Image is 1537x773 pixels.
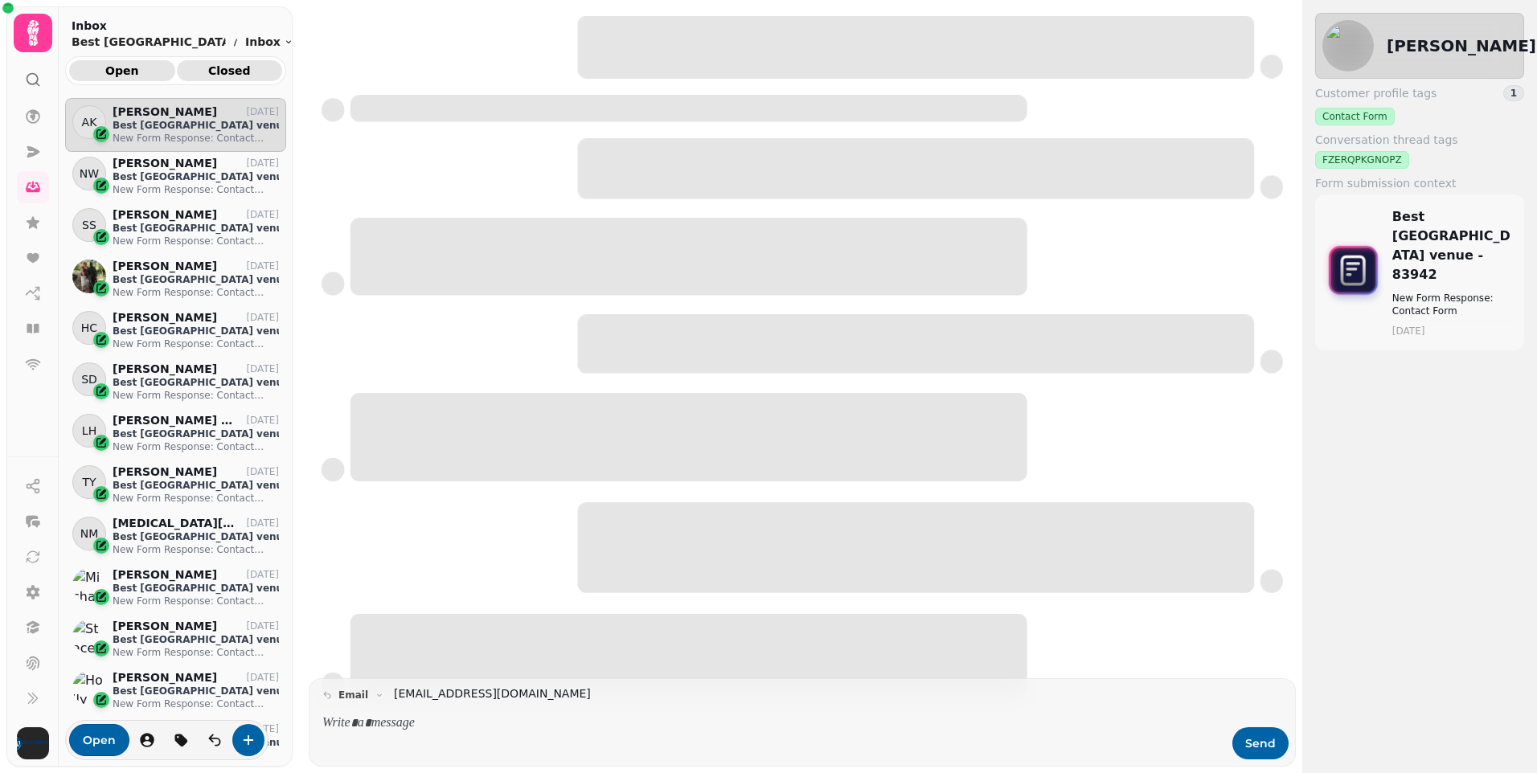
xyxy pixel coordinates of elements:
[82,423,96,439] span: LH
[113,568,217,582] p: [PERSON_NAME]
[113,311,217,325] p: [PERSON_NAME]
[1245,738,1276,749] span: Send
[199,724,231,756] button: is-read
[113,260,217,273] p: [PERSON_NAME]
[113,222,279,235] p: Best [GEOGRAPHIC_DATA] venue - 83942
[246,311,279,324] p: [DATE]
[82,114,97,130] span: AK
[113,337,279,350] p: New Form Response: Contact Form
[69,724,129,756] button: Open
[113,479,279,492] p: Best [GEOGRAPHIC_DATA] venue - 83942
[72,34,226,50] p: Best [GEOGRAPHIC_DATA] venue - 83942
[81,320,97,336] span: HC
[113,119,279,132] p: Best [GEOGRAPHIC_DATA] venue - 83942
[80,526,99,542] span: NM
[1503,85,1524,101] div: 1
[113,105,217,119] p: [PERSON_NAME]
[113,273,279,286] p: Best [GEOGRAPHIC_DATA] venue - 83942
[72,568,106,602] img: Michael Johnson
[190,65,270,76] span: Closed
[246,105,279,118] p: [DATE]
[246,362,279,375] p: [DATE]
[1315,175,1524,191] label: Form submission context
[165,724,197,756] button: tag-thread
[246,671,279,684] p: [DATE]
[316,685,391,705] button: email
[80,166,99,182] span: NW
[1315,108,1395,125] div: Contact Form
[113,427,279,440] p: Best [GEOGRAPHIC_DATA] venue - 83942
[1315,132,1524,148] label: Conversation thread tags
[1315,85,1437,101] span: Customer profile tags
[113,325,279,337] p: Best [GEOGRAPHIC_DATA] venue - 83942
[81,371,97,387] span: SD
[113,517,237,530] p: [MEDICAL_DATA][PERSON_NAME]
[113,582,279,595] p: Best [GEOGRAPHIC_DATA] venue - 83942
[1392,325,1511,337] time: [DATE]
[113,492,279,505] p: New Form Response: Contact Form
[113,132,279,145] p: New Form Response: Contact Form
[113,170,279,183] p: Best [GEOGRAPHIC_DATA] venue - 83942
[113,208,217,222] p: [PERSON_NAME]
[1387,35,1536,57] h2: [PERSON_NAME]
[246,517,279,530] p: [DATE]
[246,157,279,170] p: [DATE]
[246,465,279,478] p: [DATE]
[246,260,279,272] p: [DATE]
[232,724,264,756] button: create-convo
[83,734,116,746] span: Open
[82,217,96,233] span: SS
[113,685,279,697] p: Best [GEOGRAPHIC_DATA] venue - 83942
[65,98,286,747] div: grid
[113,157,217,170] p: [PERSON_NAME]
[113,440,279,453] p: New Form Response: Contact Form
[246,620,279,632] p: [DATE]
[113,543,279,556] p: New Form Response: Contact Form
[72,18,293,34] h2: Inbox
[113,620,217,633] p: [PERSON_NAME]
[14,727,52,759] button: User avatar
[113,376,279,389] p: Best [GEOGRAPHIC_DATA] venue - 83942
[246,208,279,221] p: [DATE]
[1392,292,1511,317] p: New Form Response: Contact Form
[1392,207,1511,284] p: Best [GEOGRAPHIC_DATA] venue - 83942
[72,34,293,50] nav: breadcrumb
[17,727,49,759] img: User avatar
[113,286,279,299] p: New Form Response: Contact Form
[113,389,279,402] p: New Form Response: Contact Form
[82,65,162,76] span: Open
[113,414,237,427] p: [PERSON_NAME] hes
[113,697,279,710] p: New Form Response: Contact Form
[69,60,175,81] button: Open
[113,235,279,247] p: New Form Response: Contact Form
[1322,239,1386,306] img: form-icon
[82,474,96,490] span: TY
[394,685,591,702] a: [EMAIL_ADDRESS][DOMAIN_NAME]
[246,414,279,427] p: [DATE]
[113,362,217,376] p: [PERSON_NAME]
[113,530,279,543] p: Best [GEOGRAPHIC_DATA] venue - 83942
[72,620,106,653] img: Stacey Barry
[246,568,279,581] p: [DATE]
[72,260,106,293] img: Shirley O'neill
[113,595,279,607] p: New Form Response: Contact Form
[177,60,283,81] button: Closed
[113,183,279,196] p: New Form Response: Contact Form
[113,633,279,646] p: Best [GEOGRAPHIC_DATA] venue - 83942
[113,671,217,685] p: [PERSON_NAME]
[1315,151,1409,169] div: FZERQPKGNOPZ
[245,34,293,50] button: Inbox
[113,646,279,659] p: New Form Response: Contact Form
[113,465,217,479] p: [PERSON_NAME]
[1322,20,1374,72] img: aHR0cHM6Ly93d3cuZ3JhdmF0YXIuY29tL2F2YXRhci81M2Q0NDRkMGZiNzc0M2I0ODIyODQ2M2NjNThkYjFhMD9zPTE1MCZkP...
[72,671,106,705] img: Holly Donnan
[1232,727,1289,759] button: Send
